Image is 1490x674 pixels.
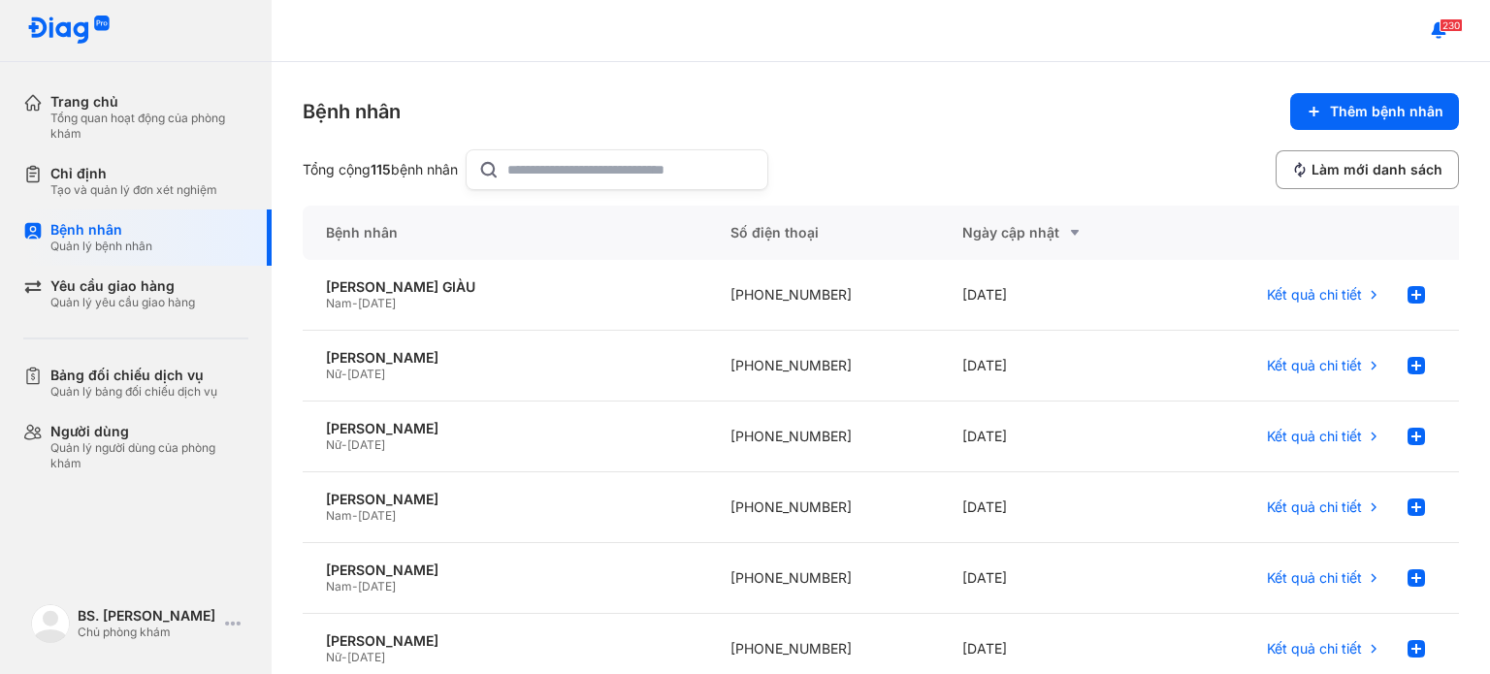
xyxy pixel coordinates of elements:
span: Kết quả chi tiết [1267,357,1362,374]
div: [PERSON_NAME] [326,632,684,650]
div: [PHONE_NUMBER] [707,543,938,614]
div: Quản lý người dùng của phòng khám [50,440,248,471]
div: [DATE] [939,401,1170,472]
div: Tổng quan hoạt động của phòng khám [50,111,248,142]
span: Nữ [326,437,341,452]
div: Bảng đối chiếu dịch vụ [50,367,217,384]
div: [PHONE_NUMBER] [707,401,938,472]
div: Trang chủ [50,93,248,111]
div: [PHONE_NUMBER] [707,472,938,543]
div: Quản lý bảng đối chiếu dịch vụ [50,384,217,400]
div: Bệnh nhân [50,221,152,239]
span: - [352,508,358,523]
div: Tổng cộng bệnh nhân [303,161,458,178]
span: Nữ [326,650,341,664]
span: [DATE] [358,508,396,523]
div: [DATE] [939,331,1170,401]
span: 230 [1440,18,1463,32]
div: [PERSON_NAME] GIÀU [326,278,684,296]
span: 115 [371,161,391,177]
div: [PERSON_NAME] [326,562,684,579]
span: [DATE] [347,650,385,664]
div: Quản lý yêu cầu giao hàng [50,295,195,310]
img: logo [31,604,70,643]
div: [PERSON_NAME] [326,491,684,508]
div: Người dùng [50,423,248,440]
span: Nam [326,508,352,523]
img: logo [27,16,111,46]
span: Thêm bệnh nhân [1330,103,1443,120]
div: Chủ phòng khám [78,625,217,640]
span: Kết quả chi tiết [1267,640,1362,658]
span: [DATE] [358,579,396,594]
span: Làm mới danh sách [1312,161,1442,178]
div: [DATE] [939,543,1170,614]
span: - [352,579,358,594]
span: [DATE] [347,367,385,381]
div: Bệnh nhân [303,98,401,125]
div: BS. [PERSON_NAME] [78,607,217,625]
span: Kết quả chi tiết [1267,428,1362,445]
div: Ngày cập nhật [962,221,1147,244]
div: Bệnh nhân [303,206,707,260]
div: Chỉ định [50,165,217,182]
div: [PERSON_NAME] [326,349,684,367]
button: Làm mới danh sách [1276,150,1459,189]
div: [DATE] [939,260,1170,331]
span: Kết quả chi tiết [1267,498,1362,516]
div: [DATE] [939,472,1170,543]
span: [DATE] [347,437,385,452]
div: [PHONE_NUMBER] [707,331,938,401]
div: Tạo và quản lý đơn xét nghiệm [50,182,217,198]
div: [PERSON_NAME] [326,420,684,437]
span: Nam [326,296,352,310]
div: Yêu cầu giao hàng [50,277,195,295]
span: - [352,296,358,310]
span: Kết quả chi tiết [1267,569,1362,587]
span: - [341,367,347,381]
span: - [341,437,347,452]
span: [DATE] [358,296,396,310]
span: - [341,650,347,664]
span: Kết quả chi tiết [1267,286,1362,304]
div: Quản lý bệnh nhân [50,239,152,254]
button: Thêm bệnh nhân [1290,93,1459,130]
div: [PHONE_NUMBER] [707,260,938,331]
span: Nữ [326,367,341,381]
div: Số điện thoại [707,206,938,260]
span: Nam [326,579,352,594]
